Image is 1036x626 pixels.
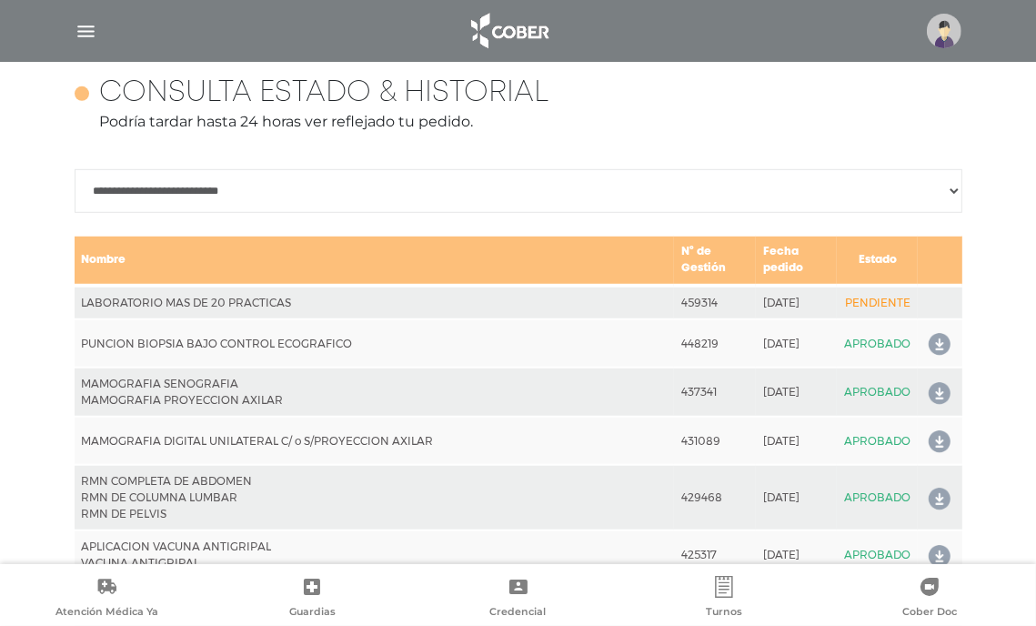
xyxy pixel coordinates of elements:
[75,286,675,319] td: LABORATORIO MAS DE 20 PRACTICAS
[837,530,918,580] td: APROBADO
[756,319,837,368] td: [DATE]
[706,605,742,621] span: Turnos
[75,111,962,133] p: Podría tardar hasta 24 horas ver reflejado tu pedido.
[837,319,918,368] td: APROBADO
[674,286,756,319] td: 459314
[674,530,756,580] td: 425317
[461,9,557,53] img: logo_cober_home-white.png
[415,576,620,622] a: Credencial
[289,605,336,621] span: Guardias
[756,417,837,465] td: [DATE]
[674,236,756,286] td: N° de Gestión
[756,236,837,286] td: Fecha pedido
[75,20,97,43] img: Cober_menu-lines-white.svg
[674,465,756,530] td: 429468
[75,530,675,580] td: APLICACION VACUNA ANTIGRIPAL VACUNA ANTIGRIPAL
[674,368,756,417] td: 437341
[621,576,827,622] a: Turnos
[4,576,209,622] a: Atención Médica Ya
[674,417,756,465] td: 431089
[837,368,918,417] td: APROBADO
[837,236,918,286] td: Estado
[756,368,837,417] td: [DATE]
[837,286,918,319] td: PENDIENTE
[75,465,675,530] td: RMN COMPLETA DE ABDOMEN RMN DE COLUMNA LUMBAR RMN DE PELVIS
[674,319,756,368] td: 448219
[75,236,675,286] td: Nombre
[756,465,837,530] td: [DATE]
[827,576,1032,622] a: Cober Doc
[756,530,837,580] td: [DATE]
[75,368,675,417] td: MAMOGRAFIA SENOGRAFIA MAMOGRAFIA PROYECCION AXILAR
[209,576,415,622] a: Guardias
[75,417,675,465] td: MAMOGRAFIA DIGITAL UNILATERAL C/ o S/PROYECCION AXILAR
[75,319,675,368] td: PUNCION BIOPSIA BAJO CONTROL ECOGRAFICO
[902,605,957,621] span: Cober Doc
[100,76,549,111] h4: Consulta estado & historial
[490,605,547,621] span: Credencial
[756,286,837,319] td: [DATE]
[837,417,918,465] td: APROBADO
[837,465,918,530] td: APROBADO
[55,605,158,621] span: Atención Médica Ya
[927,14,961,48] img: profile-placeholder.svg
